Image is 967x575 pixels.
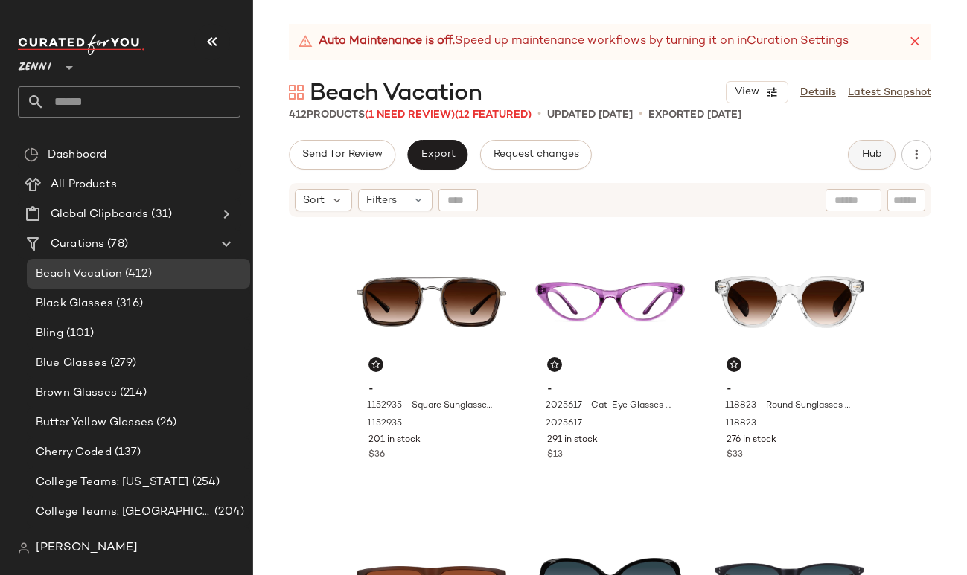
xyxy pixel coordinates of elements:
[298,33,849,51] div: Speed up maintenance workflows by turning it on in
[730,360,738,369] img: svg%3e
[63,325,95,342] span: (101)
[848,140,896,170] button: Hub
[747,33,849,51] a: Curation Settings
[371,360,380,369] img: svg%3e
[107,355,137,372] span: (279)
[493,149,579,161] span: Request changes
[36,325,63,342] span: Bling
[861,149,882,161] span: Hub
[146,533,175,550] span: (192)
[726,81,788,103] button: View
[36,295,113,312] span: Black Glasses
[18,34,144,55] img: cfy_white_logo.C9jOOHJF.svg
[715,227,864,377] img: 118823-sunglasses-front-view.jpg
[189,474,220,491] span: (254)
[368,449,385,462] span: $36
[550,360,559,369] img: svg%3e
[546,417,582,431] span: 2025617
[18,51,51,77] span: Zenni
[104,236,128,253] span: (78)
[303,193,325,208] span: Sort
[537,106,541,123] span: •
[319,33,455,51] strong: Auto Maintenance is off.
[800,85,836,100] a: Details
[36,385,117,402] span: Brown Glasses
[420,149,455,161] span: Export
[727,434,776,447] span: 276 in stock
[480,140,592,170] button: Request changes
[848,85,931,100] a: Latest Snapshot
[153,414,177,431] span: (26)
[18,542,30,554] img: svg%3e
[368,434,421,447] span: 201 in stock
[357,227,506,377] img: 1152935-sunglasses-front-view.jpg
[725,399,851,413] span: 118823 - Round Sunglasses - Clear - Acetate
[310,79,482,109] span: Beach Vacation
[289,109,307,121] span: 412
[112,444,141,461] span: (137)
[36,504,211,521] span: College Teams: [GEOGRAPHIC_DATA]
[117,385,147,402] span: (214)
[727,383,852,396] span: -
[289,140,395,170] button: Send for Review
[211,504,244,521] span: (204)
[547,434,598,447] span: 291 in stock
[36,266,122,283] span: Beach Vacation
[734,86,759,98] span: View
[51,236,104,253] span: Curations
[24,147,39,162] img: svg%3e
[367,399,493,413] span: 1152935 - Square Sunglasses - Tortoiseshell - Mixed
[148,206,172,223] span: (31)
[368,383,494,396] span: -
[648,107,741,123] p: Exported [DATE]
[366,193,397,208] span: Filters
[547,449,563,462] span: $13
[289,85,304,100] img: svg%3e
[365,109,455,121] span: (1 Need Review)
[727,449,743,462] span: $33
[639,106,642,123] span: •
[113,295,144,312] span: (316)
[407,140,467,170] button: Export
[535,227,685,377] img: 2025617-eyeglasses-front-view.jpg
[36,474,189,491] span: College Teams: [US_STATE]
[546,399,671,413] span: 2025617 - Cat-Eye Glasses - Purple - Plastic
[367,417,402,431] span: 1152935
[36,539,138,557] span: [PERSON_NAME]
[36,533,146,550] span: College Teams: TCU
[547,107,633,123] p: updated [DATE]
[36,355,107,372] span: Blue Glasses
[122,266,152,283] span: (412)
[725,417,756,431] span: 118823
[51,176,117,193] span: All Products
[455,109,532,121] span: (12 Featured)
[51,206,148,223] span: Global Clipboards
[48,147,106,164] span: Dashboard
[36,414,153,431] span: Butter Yellow Glasses
[36,444,112,461] span: Cherry Coded
[289,107,532,123] div: Products
[301,149,383,161] span: Send for Review
[547,383,673,396] span: -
